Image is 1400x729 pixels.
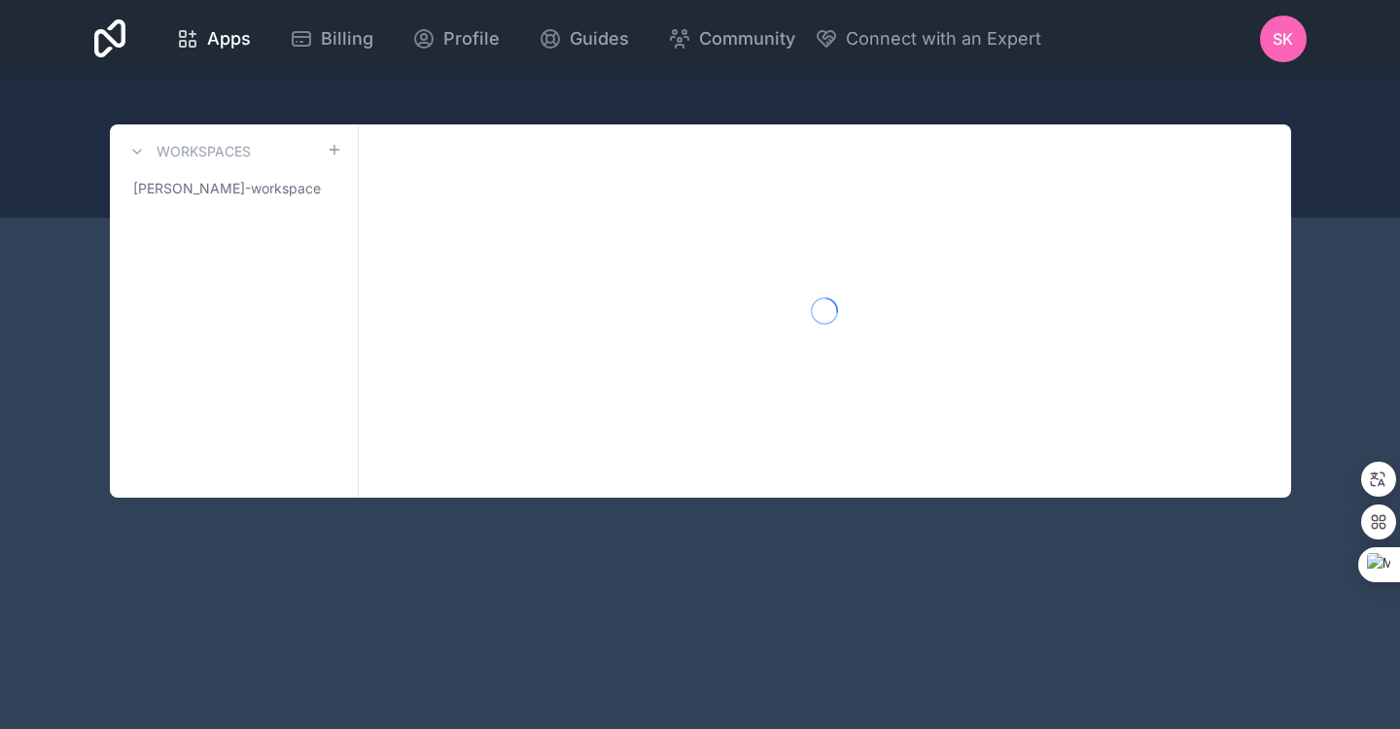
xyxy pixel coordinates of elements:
[397,17,515,60] a: Profile
[274,17,389,60] a: Billing
[160,17,266,60] a: Apps
[570,25,629,52] span: Guides
[157,142,251,161] h3: Workspaces
[846,25,1041,52] span: Connect with an Expert
[125,171,342,206] a: [PERSON_NAME]-workspace
[652,17,811,60] a: Community
[133,179,321,198] span: [PERSON_NAME]-workspace
[443,25,500,52] span: Profile
[815,25,1041,52] button: Connect with an Expert
[699,25,795,52] span: Community
[321,25,373,52] span: Billing
[523,17,645,60] a: Guides
[1273,27,1293,51] span: SK
[125,140,251,163] a: Workspaces
[207,25,251,52] span: Apps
